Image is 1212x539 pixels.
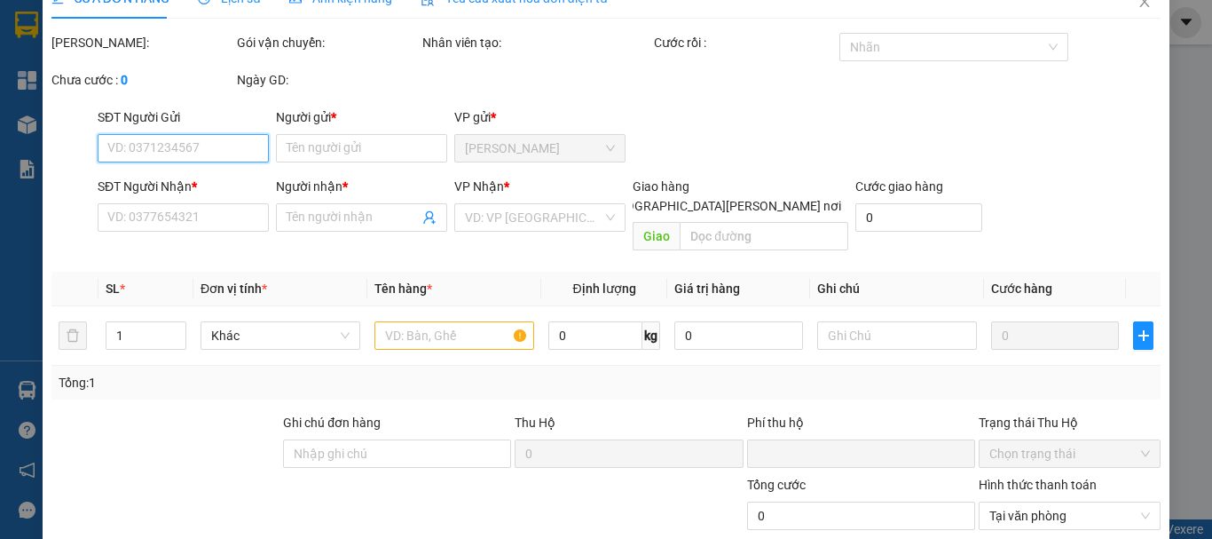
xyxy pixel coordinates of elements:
span: Giá trị hàng [674,281,740,296]
div: Nhân viên tạo: [422,33,650,52]
button: delete [59,321,87,350]
div: [PERSON_NAME]: [51,33,233,52]
div: Phí thu hộ [747,413,975,440]
span: Đơn vị tính [201,281,267,296]
span: user-add [422,210,437,225]
div: Tổng: 1 [59,373,469,392]
label: Ghi chú đơn hàng [283,416,381,430]
b: 0 [121,73,128,87]
div: Gói vận chuyển: [237,33,419,52]
input: Dọc đường [680,222,848,250]
input: VD: Bàn, Ghế [374,321,534,350]
span: Cao Tốc [465,135,615,162]
span: Chọn trạng thái [989,440,1150,467]
div: SĐT Người Nhận [98,177,269,196]
span: [GEOGRAPHIC_DATA][PERSON_NAME] nơi [599,196,848,216]
div: VP gửi [454,107,626,127]
input: Cước giao hàng [855,203,982,232]
span: Cước hàng [991,281,1052,296]
button: plus [1133,321,1153,350]
span: Khác [211,322,350,349]
span: VP Nhận [454,179,504,194]
div: SĐT Người Gửi [98,107,269,127]
div: Người nhận [276,177,447,196]
div: Trạng thái Thu Hộ [979,413,1161,432]
div: Cước rồi : [654,33,836,52]
div: Người gửi [276,107,447,127]
span: Định lượng [572,281,635,296]
span: kg [642,321,660,350]
span: plus [1134,329,1153,343]
label: Cước giao hàng [855,179,943,194]
span: Giao hàng [633,179,689,194]
span: SL [106,281,120,296]
label: Hình thức thanh toán [979,478,1097,492]
span: Giao [633,222,680,250]
input: 0 [991,321,1119,350]
span: Tại văn phòng [989,503,1150,529]
div: Chưa cước : [51,70,233,90]
span: Thu Hộ [515,416,555,430]
input: Ghi chú đơn hàng [283,440,511,468]
input: Ghi Chú [817,321,977,350]
th: Ghi chú [810,272,984,306]
span: Tên hàng [374,281,432,296]
div: Ngày GD: [237,70,419,90]
span: Tổng cước [747,478,806,492]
